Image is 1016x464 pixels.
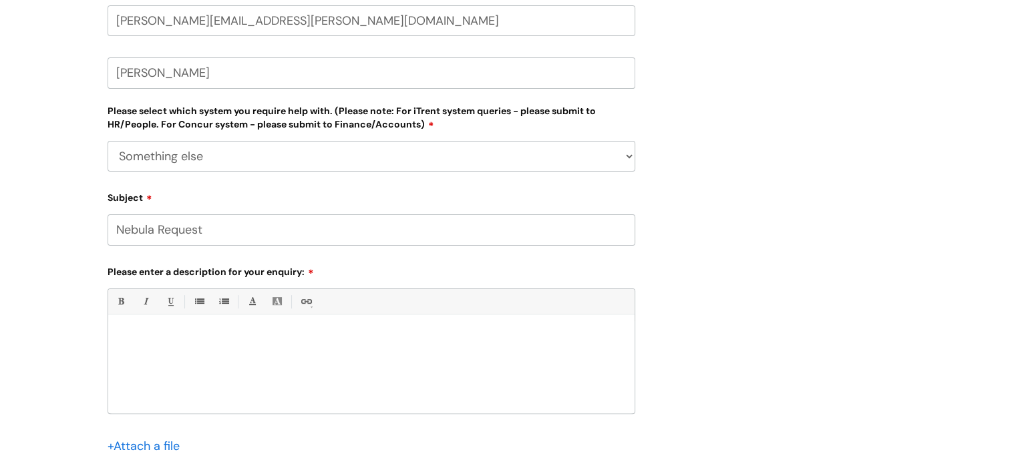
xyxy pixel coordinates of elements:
a: Font Color [244,293,261,310]
a: Italic (Ctrl-I) [137,293,154,310]
label: Please enter a description for your enquiry: [108,262,635,278]
label: Subject [108,188,635,204]
a: Back Color [269,293,285,310]
input: Email [108,5,635,36]
a: Bold (Ctrl-B) [112,293,129,310]
label: Please select which system you require help with. (Please note: For iTrent system queries - pleas... [108,103,635,130]
input: Your Name [108,57,635,88]
a: Link [297,293,314,310]
div: Attach a file [108,435,188,457]
a: Underline(Ctrl-U) [162,293,178,310]
a: • Unordered List (Ctrl-Shift-7) [190,293,207,310]
a: 1. Ordered List (Ctrl-Shift-8) [215,293,232,310]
